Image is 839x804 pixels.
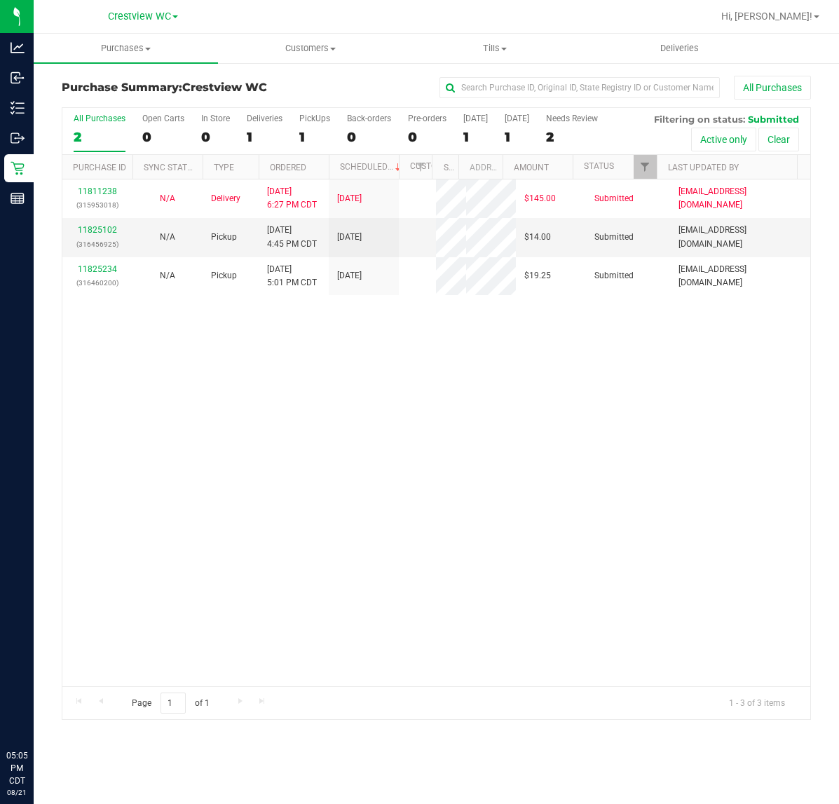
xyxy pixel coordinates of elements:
span: Submitted [748,114,799,125]
span: Filtering on status: [654,114,745,125]
span: Crestview WC [182,81,267,94]
inline-svg: Inventory [11,101,25,115]
div: 0 [201,129,230,145]
span: 1 - 3 of 3 items [718,693,796,714]
div: In Store [201,114,230,123]
span: [EMAIL_ADDRESS][DOMAIN_NAME] [678,185,802,212]
div: [DATE] [463,114,488,123]
span: Not Applicable [160,232,175,242]
a: 11811238 [78,186,117,196]
input: 1 [161,693,186,714]
span: Submitted [594,192,634,205]
button: Active only [691,128,756,151]
input: Search Purchase ID, Original ID, State Registry ID or Customer Name... [439,77,720,98]
span: Purchases [34,42,218,55]
button: N/A [160,269,175,282]
iframe: Resource center [14,692,56,734]
span: Deliveries [641,42,718,55]
span: [DATE] [337,192,362,205]
iframe: Resource center unread badge [41,690,58,707]
button: N/A [160,231,175,244]
div: 1 [505,129,529,145]
span: Delivery [211,192,240,205]
span: Pickup [211,231,237,244]
span: Submitted [594,269,634,282]
span: Page of 1 [120,693,221,714]
div: All Purchases [74,114,125,123]
div: [DATE] [505,114,529,123]
a: Amount [514,163,549,172]
a: Type [214,163,234,172]
div: 1 [463,129,488,145]
inline-svg: Outbound [11,131,25,145]
div: 0 [142,129,184,145]
a: 11825234 [78,264,117,274]
span: [DATE] [337,231,362,244]
span: [EMAIL_ADDRESS][DOMAIN_NAME] [678,263,802,289]
button: N/A [160,192,175,205]
span: Crestview WC [108,11,171,22]
a: Purchase ID [73,163,126,172]
th: Address [458,155,503,179]
div: Pre-orders [408,114,446,123]
p: (316456925) [71,238,124,251]
span: $145.00 [524,192,556,205]
a: Deliveries [587,34,772,63]
span: [EMAIL_ADDRESS][DOMAIN_NAME] [678,224,802,250]
div: 2 [74,129,125,145]
div: 1 [247,129,282,145]
span: Submitted [594,231,634,244]
span: $19.25 [524,269,551,282]
a: Purchases [34,34,218,63]
p: (315953018) [71,198,124,212]
span: Pickup [211,269,237,282]
a: Scheduled [340,162,404,172]
a: Ordered [270,163,306,172]
span: $14.00 [524,231,551,244]
span: Not Applicable [160,271,175,280]
div: 1 [299,129,330,145]
div: 0 [408,129,446,145]
div: Back-orders [347,114,391,123]
span: [DATE] [337,269,362,282]
inline-svg: Retail [11,161,25,175]
inline-svg: Analytics [11,41,25,55]
div: 2 [546,129,598,145]
button: Clear [758,128,799,151]
a: Sync Status [144,163,198,172]
p: (316460200) [71,276,124,289]
button: All Purchases [734,76,811,100]
span: [DATE] 6:27 PM CDT [267,185,317,212]
a: Status [584,161,614,171]
div: Deliveries [247,114,282,123]
a: Filter [634,155,657,179]
h3: Purchase Summary: [62,81,311,94]
div: 0 [347,129,391,145]
a: Filter [409,155,432,179]
inline-svg: Inbound [11,71,25,85]
a: 11825102 [78,225,117,235]
inline-svg: Reports [11,191,25,205]
p: 05:05 PM CDT [6,749,27,787]
span: Hi, [PERSON_NAME]! [721,11,812,22]
p: 08/21 [6,787,27,798]
span: Not Applicable [160,193,175,203]
span: Tills [404,42,587,55]
div: Needs Review [546,114,598,123]
span: Customers [219,42,402,55]
div: PickUps [299,114,330,123]
a: State Registry ID [444,163,517,172]
a: Last Updated By [668,163,739,172]
span: [DATE] 4:45 PM CDT [267,224,317,250]
a: Tills [403,34,587,63]
div: Open Carts [142,114,184,123]
a: Customers [218,34,402,63]
span: [DATE] 5:01 PM CDT [267,263,317,289]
